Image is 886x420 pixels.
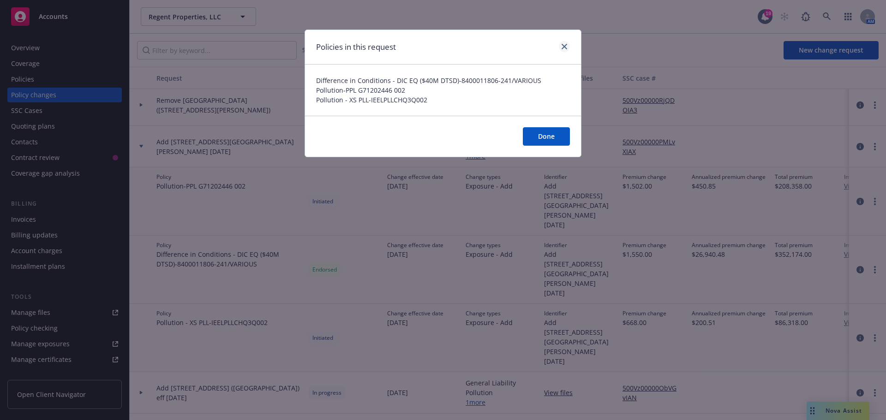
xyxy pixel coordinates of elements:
span: Difference in Conditions - DIC EQ ($40M DTSD) - 8400011806-241/VARIOUS [316,76,570,85]
button: Done [523,127,570,146]
span: Done [538,132,555,141]
a: close [559,41,570,52]
h1: Policies in this request [316,41,396,53]
span: Pollution - XS PLL - IEELPLLCHQ3Q002 [316,95,570,105]
span: Pollution - PPL G71202446 002 [316,85,570,95]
